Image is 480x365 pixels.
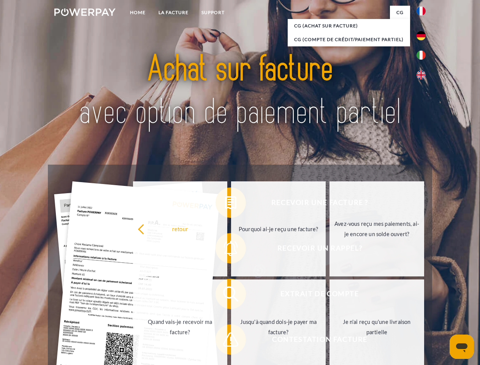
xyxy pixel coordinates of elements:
a: CG (Compte de crédit/paiement partiel) [288,33,410,46]
a: CG [390,6,410,19]
img: fr [417,6,426,16]
div: Avez-vous reçu mes paiements, ai-je encore un solde ouvert? [334,219,420,239]
img: title-powerpay_fr.svg [73,36,407,146]
a: CG (achat sur facture) [288,19,410,33]
div: Quand vais-je recevoir ma facture? [138,317,223,337]
a: Avez-vous reçu mes paiements, ai-je encore un solde ouvert? [330,181,424,276]
div: Pourquoi ai-je reçu une facture? [236,224,321,234]
img: logo-powerpay-white.svg [54,8,116,16]
a: LA FACTURE [152,6,195,19]
img: de [417,31,426,40]
div: Jusqu'à quand dois-je payer ma facture? [236,317,321,337]
div: retour [138,224,223,234]
a: Support [195,6,231,19]
div: Je n'ai reçu qu'une livraison partielle [334,317,420,337]
img: it [417,51,426,60]
a: Home [124,6,152,19]
img: en [417,70,426,79]
iframe: Bouton de lancement de la fenêtre de messagerie [450,335,474,359]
